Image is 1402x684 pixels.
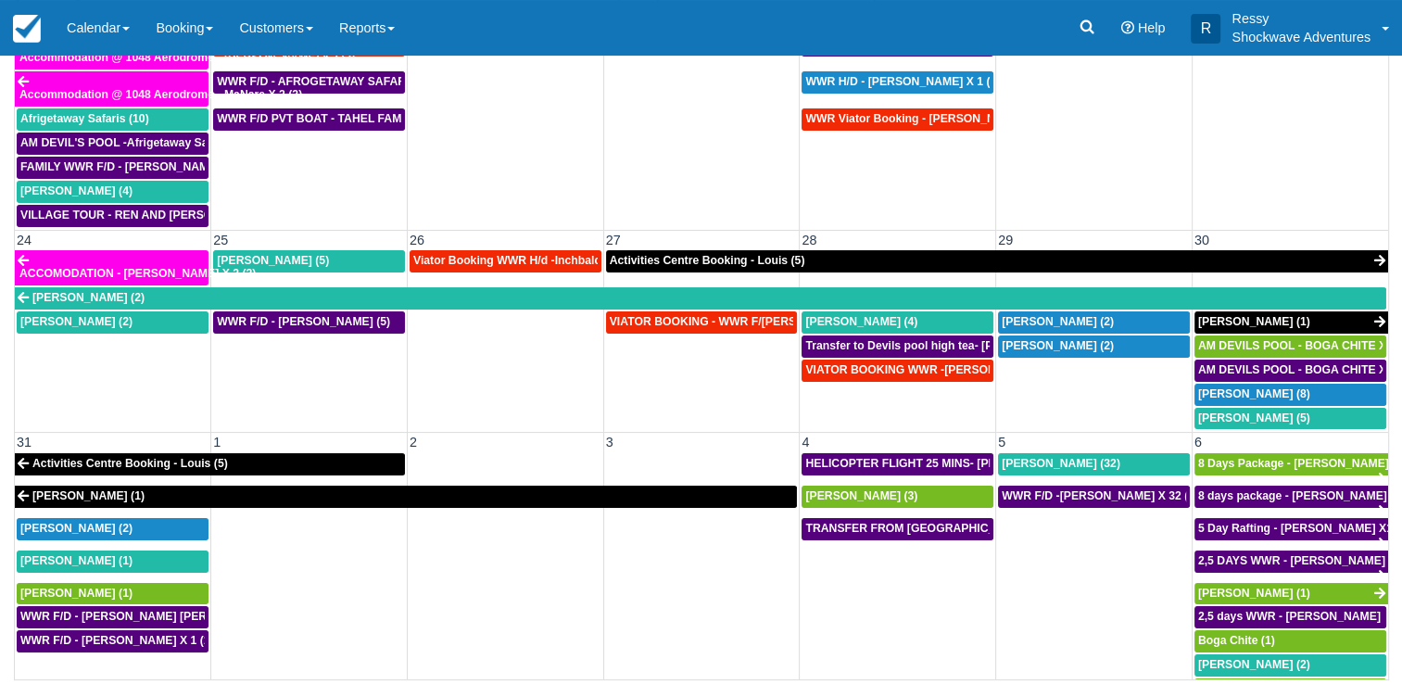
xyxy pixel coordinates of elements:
span: [PERSON_NAME] (1) [1198,315,1310,328]
span: VIATOR BOOKING - WWR F/[PERSON_NAME], [PERSON_NAME] 4 (4) [610,315,985,328]
span: Accommodation @ 1048 Aerodrome - [PERSON_NAME] x 2 (2) [19,51,355,64]
span: 1 [211,435,222,450]
span: [PERSON_NAME] (1) [20,554,133,567]
div: R [1191,14,1220,44]
span: WWR F/D - [PERSON_NAME] (5) [217,315,390,328]
span: 30 [1193,233,1211,247]
span: 27 [604,233,623,247]
span: 5 [996,435,1007,450]
a: 2,5 days WWR - [PERSON_NAME] X2 (2) [1194,606,1386,628]
span: VILLAGE TOUR - REN AND [PERSON_NAME] X4 (4) [20,209,298,222]
a: WWR F/D - [PERSON_NAME] X 1 (1) [17,630,208,652]
span: 25 [211,233,230,247]
a: Accommodation @ 1048 Aerodrome - MaNare X 2 (2) [15,71,208,107]
span: [PERSON_NAME] (32) [1002,457,1120,470]
span: [PERSON_NAME] (2) [1198,658,1310,671]
a: Boga Chite (1) [1194,630,1386,652]
a: ACCOMODATION - [PERSON_NAME] X 2 (2) [15,250,208,285]
span: 3 [604,435,615,450]
a: [PERSON_NAME] (2) [998,311,1190,334]
a: 8 Days Package - [PERSON_NAME] (1) [1194,453,1388,475]
a: Activities Centre Booking - Louis (5) [15,453,405,475]
a: Afrigetaway Safaris (10) [17,108,208,131]
span: Activities Centre Booking - Louis (5) [610,254,805,267]
span: ACCOMODATION - [PERSON_NAME] X 2 (2) [19,267,256,280]
a: HELICOPTER FLIGHT 25 MINS- [PERSON_NAME] X1 (1) [802,453,993,475]
a: WWR F/D -[PERSON_NAME] X 32 (32) [998,486,1190,508]
span: [PERSON_NAME] (5) [217,254,329,267]
span: [PERSON_NAME] (1) [32,489,145,502]
span: WWR F/D - [PERSON_NAME] X 1 (1) [20,634,214,647]
span: 24 [15,233,33,247]
a: [PERSON_NAME] (1) [15,486,797,508]
span: [PERSON_NAME] (2) [1002,315,1114,328]
a: [PERSON_NAME] (8) [1194,384,1386,406]
img: checkfront-main-nav-mini-logo.png [13,15,41,43]
span: [PERSON_NAME] (2) [20,522,133,535]
span: [PERSON_NAME] (2) [20,315,133,328]
a: [PERSON_NAME] (2) [17,311,208,334]
a: [PERSON_NAME] (2) [1194,654,1386,677]
span: Viator Booking WWR H/d -Inchbald [PERSON_NAME] X 4 (4) [413,254,737,267]
a: Viator Booking WWR H/d -Inchbald [PERSON_NAME] X 4 (4) [410,250,601,272]
span: 31 [15,435,33,450]
span: [PERSON_NAME] (4) [805,315,917,328]
a: WWR F/D PVT BOAT - TAHEL FAMILY x 5 (1) [213,108,405,131]
span: [PERSON_NAME] (4) [20,184,133,197]
span: WWR F/D PVT BOAT - TAHEL FAMILY x 5 (1) [217,112,454,125]
span: WWR F/D -[PERSON_NAME] X 32 (32) [1002,489,1205,502]
a: [PERSON_NAME] (4) [17,181,208,203]
span: 6 [1193,435,1204,450]
span: Help [1138,20,1166,35]
span: Boga Chite (1) [1198,634,1275,647]
a: [PERSON_NAME] (2) [15,287,1386,310]
span: 28 [800,233,818,247]
span: 4 [800,435,811,450]
span: Afrigetaway Safaris (10) [20,112,149,125]
a: 2,5 DAYS WWR - [PERSON_NAME] X1 (1) [1194,551,1388,573]
a: WWR Viator Booking - [PERSON_NAME] X1 (1) [802,108,993,131]
a: WWR F/D - [PERSON_NAME] [PERSON_NAME] OHKKA X1 (1) [17,606,208,628]
a: 5 Day Rafting - [PERSON_NAME] X1 (1) [1194,518,1388,540]
a: AM DEVILS POOL - BOGA CHITE X 1 (1) [1194,360,1386,382]
a: TRANSFER FROM [GEOGRAPHIC_DATA] TO VIC FALLS - [PERSON_NAME] X 1 (1) [802,518,993,540]
span: VIATOR BOOKING WWR -[PERSON_NAME] X2 (2) [805,363,1073,376]
a: Transfer to Devils pool high tea- [PERSON_NAME] X4 (4) [802,336,993,358]
a: [PERSON_NAME] (2) [17,518,208,540]
span: TRANSFER FROM [GEOGRAPHIC_DATA] TO VIC FALLS - [PERSON_NAME] X 1 (1) [805,522,1250,535]
i: Help [1121,21,1134,34]
a: FAMILY WWR F/D - [PERSON_NAME] X4 (4) [17,157,208,179]
span: Accommodation @ 1048 Aerodrome - MaNare X 2 (2) [19,88,302,101]
a: Activities Centre Booking - Louis (5) [606,250,1388,272]
a: [PERSON_NAME] (1) [17,583,208,605]
span: [PERSON_NAME] (8) [1198,387,1310,400]
a: [PERSON_NAME] (5) [1194,408,1386,430]
a: AM DEVILS POOL - BOGA CHITE X 1 (1) [1194,336,1386,358]
a: VIATOR BOOKING WWR -[PERSON_NAME] X2 (2) [802,360,993,382]
a: WWR H/D - [PERSON_NAME] X 1 (1) [802,71,993,94]
span: [PERSON_NAME] (3) [805,489,917,502]
span: HELICOPTER FLIGHT 25 MINS- [PERSON_NAME] X1 (1) [805,457,1105,470]
span: [PERSON_NAME] (5) [1198,412,1310,424]
p: Ressy [1231,9,1370,28]
span: 29 [996,233,1015,247]
a: [PERSON_NAME] (5) [213,250,405,272]
span: 2 [408,435,419,450]
a: [PERSON_NAME] (2) [998,336,1190,358]
span: WWR Viator Booking - [PERSON_NAME] X1 (1) [805,112,1057,125]
span: AM DEVIL'S POOL -Afrigetaway Safaris X5 (5) [20,136,266,149]
span: [PERSON_NAME] (2) [32,291,145,304]
span: Activities Centre Booking - Louis (5) [32,457,228,470]
span: FAMILY WWR F/D - [PERSON_NAME] X4 (4) [20,160,254,173]
a: [PERSON_NAME] (1) [17,551,208,573]
span: [PERSON_NAME] (1) [20,587,133,600]
a: WWR F/D - AFROGETAWAY SAFARIS X5 (5) [213,71,405,94]
span: [PERSON_NAME] (1) [1198,587,1310,600]
p: Shockwave Adventures [1231,28,1370,46]
a: 8 days package - [PERSON_NAME] X1 (1) [1194,486,1388,508]
a: AM DEVIL'S POOL -Afrigetaway Safaris X5 (5) [17,133,208,155]
span: Transfer to Devils pool high tea- [PERSON_NAME] X4 (4) [805,339,1110,352]
a: [PERSON_NAME] (3) [802,486,993,508]
a: [PERSON_NAME] (4) [802,311,993,334]
a: [PERSON_NAME] (1) [1194,583,1388,605]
